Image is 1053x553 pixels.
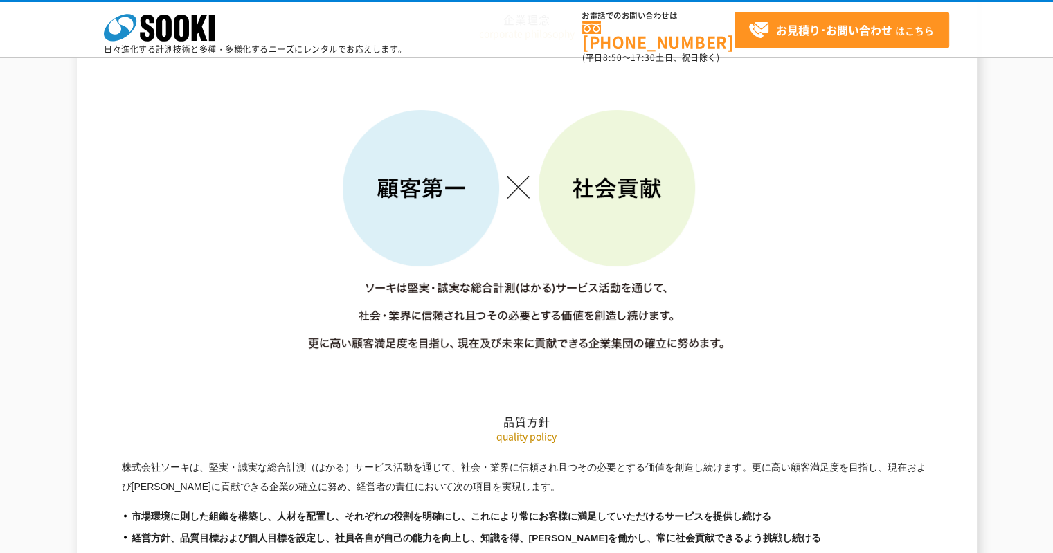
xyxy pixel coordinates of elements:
li: 市場環境に則した組織を構築し、人材を配置し、それぞれの役割を明確にし、これにより常にお客様に満足していただけるサービスを提供し続ける [122,510,932,525]
span: はこちら [748,20,934,41]
strong: お見積り･お問い合わせ [776,21,892,38]
a: お見積り･お問い合わせはこちら [735,12,949,48]
p: 日々進化する計測技術と多種・多様化するニーズにレンタルでお応えします。 [104,45,407,53]
span: お電話でのお問い合わせは [582,12,735,20]
span: 8:50 [603,51,622,64]
span: 17:30 [631,51,656,64]
h2: 品質方針 [122,276,932,429]
li: 経営方針、品質目標および個人目標を設定し、社員各自が自己の能力を向上し、知識を得、[PERSON_NAME]を働かし、常に社会貢献できるよう挑戦し続ける [122,532,932,546]
p: 株式会社ソーキは、堅実・誠実な総合計測（はかる）サービス活動を通じて、社会・業界に信頼され且つその必要とする価値を創造し続けます。更に高い顧客満足度を目指し、現在および[PERSON_NAME]... [122,457,932,496]
span: (平日 ～ 土日、祝日除く) [582,51,719,64]
a: [PHONE_NUMBER] [582,21,735,50]
img: 顧客第一×社会貢献 [278,55,776,366]
p: quality policy [122,429,932,444]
